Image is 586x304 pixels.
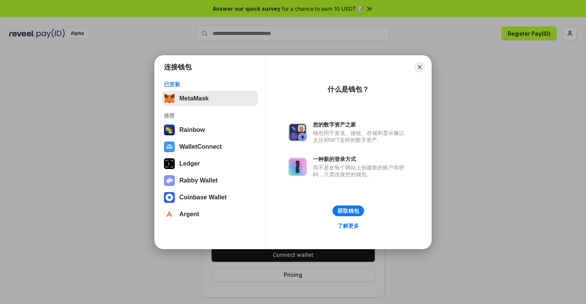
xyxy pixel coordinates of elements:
img: svg+xml,%3Csvg%20fill%3D%22none%22%20height%3D%2233%22%20viewBox%3D%220%200%2035%2033%22%20width%... [164,93,175,104]
div: Coinbase Wallet [179,194,227,201]
img: svg+xml,%3Csvg%20xmlns%3D%22http%3A%2F%2Fwww.w3.org%2F2000%2Fsvg%22%20fill%3D%22none%22%20viewBox... [288,123,307,141]
button: MetaMask [162,91,258,106]
div: 钱包用于发送、接收、存储和显示像以太坊和NFT这样的数字资产。 [313,130,408,143]
img: svg+xml,%3Csvg%20xmlns%3D%22http%3A%2F%2Fwww.w3.org%2F2000%2Fsvg%22%20width%3D%2228%22%20height%3... [164,158,175,169]
div: 推荐 [164,112,256,119]
button: 获取钱包 [333,205,364,216]
div: 您的数字资产之家 [313,121,408,128]
img: svg+xml,%3Csvg%20width%3D%22120%22%20height%3D%22120%22%20viewBox%3D%220%200%20120%20120%22%20fil... [164,125,175,135]
div: 了解更多 [338,222,359,229]
button: Argent [162,207,258,222]
img: svg+xml,%3Csvg%20width%3D%2228%22%20height%3D%2228%22%20viewBox%3D%220%200%2028%2028%22%20fill%3D... [164,209,175,220]
img: svg+xml,%3Csvg%20width%3D%2228%22%20height%3D%2228%22%20viewBox%3D%220%200%2028%2028%22%20fill%3D... [164,192,175,203]
a: 了解更多 [333,221,364,231]
button: Ledger [162,156,258,171]
button: Coinbase Wallet [162,190,258,205]
div: Ledger [179,160,200,167]
div: 什么是钱包？ [328,85,369,94]
button: Rainbow [162,122,258,138]
div: 已安装 [164,81,256,88]
img: svg+xml,%3Csvg%20xmlns%3D%22http%3A%2F%2Fwww.w3.org%2F2000%2Fsvg%22%20fill%3D%22none%22%20viewBox... [164,175,175,186]
div: Rainbow [179,127,205,133]
div: 一种新的登录方式 [313,156,408,163]
div: Argent [179,211,199,218]
div: WalletConnect [179,143,222,150]
button: WalletConnect [162,139,258,154]
div: 而不是在每个网站上创建新的账户和密码，只需连接您的钱包。 [313,164,408,178]
button: Rabby Wallet [162,173,258,188]
h1: 连接钱包 [164,62,192,72]
div: 获取钱包 [338,207,359,214]
img: svg+xml,%3Csvg%20width%3D%2228%22%20height%3D%2228%22%20viewBox%3D%220%200%2028%2028%22%20fill%3D... [164,141,175,152]
div: Rabby Wallet [179,177,218,184]
button: Close [414,62,425,72]
img: svg+xml,%3Csvg%20xmlns%3D%22http%3A%2F%2Fwww.w3.org%2F2000%2Fsvg%22%20fill%3D%22none%22%20viewBox... [288,158,307,176]
div: MetaMask [179,95,209,102]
